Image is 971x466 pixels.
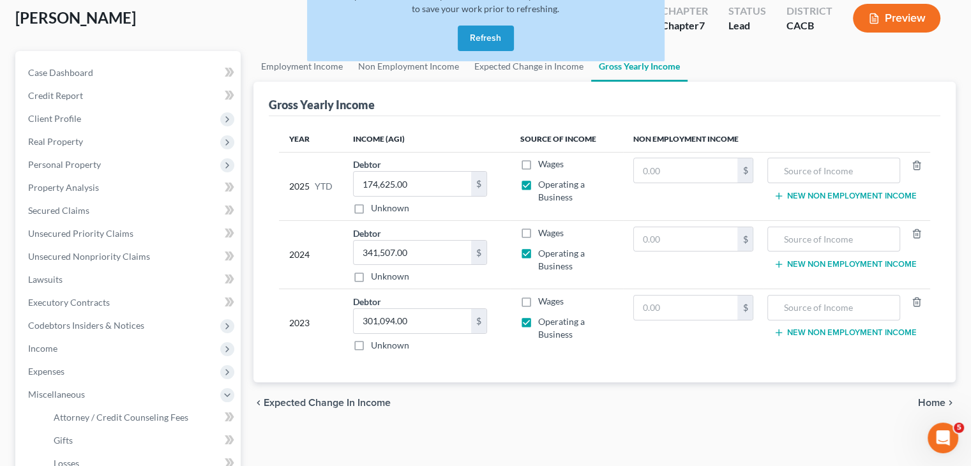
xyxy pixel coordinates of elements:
[774,327,916,338] button: New Non Employment Income
[634,227,738,252] input: 0.00
[853,4,940,33] button: Preview
[928,423,958,453] iframe: Intercom live chat
[354,241,471,265] input: 0.00
[28,136,83,147] span: Real Property
[54,435,73,446] span: Gifts
[28,205,89,216] span: Secured Claims
[954,423,964,433] span: 5
[269,97,375,112] div: Gross Yearly Income
[354,172,471,196] input: 0.00
[774,227,892,252] input: Source of Income
[471,309,486,333] div: $
[538,158,564,169] span: Wages
[253,51,350,82] a: Employment Income
[15,8,136,27] span: [PERSON_NAME]
[343,126,510,152] th: Income (AGI)
[28,90,83,101] span: Credit Report
[253,398,264,408] i: chevron_left
[315,180,333,193] span: YTD
[43,429,241,452] a: Gifts
[787,4,832,19] div: District
[28,67,93,78] span: Case Dashboard
[18,222,241,245] a: Unsecured Priority Claims
[945,398,956,408] i: chevron_right
[787,19,832,33] div: CACB
[538,296,564,306] span: Wages
[28,366,64,377] span: Expenses
[661,19,708,33] div: Chapter
[353,295,381,308] label: Debtor
[18,245,241,268] a: Unsecured Nonpriority Claims
[371,339,409,352] label: Unknown
[18,84,241,107] a: Credit Report
[774,259,916,269] button: New Non Employment Income
[28,274,63,285] span: Lawsuits
[28,389,85,400] span: Miscellaneous
[289,295,333,352] div: 2023
[371,202,409,214] label: Unknown
[471,241,486,265] div: $
[538,179,585,202] span: Operating a Business
[18,199,241,222] a: Secured Claims
[538,316,585,340] span: Operating a Business
[510,126,622,152] th: Source of Income
[774,191,916,201] button: New Non Employment Income
[634,158,738,183] input: 0.00
[538,227,564,238] span: Wages
[18,291,241,314] a: Executory Contracts
[279,126,343,152] th: Year
[737,158,753,183] div: $
[353,227,381,240] label: Debtor
[28,297,110,308] span: Executory Contracts
[18,61,241,84] a: Case Dashboard
[354,309,471,333] input: 0.00
[289,227,333,283] div: 2024
[458,26,514,51] button: Refresh
[18,268,241,291] a: Lawsuits
[737,227,753,252] div: $
[253,398,391,408] button: chevron_left Expected Change in Income
[371,270,409,283] label: Unknown
[289,158,333,214] div: 2025
[538,248,585,271] span: Operating a Business
[18,176,241,199] a: Property Analysis
[28,251,150,262] span: Unsecured Nonpriority Claims
[28,343,57,354] span: Income
[699,19,705,31] span: 7
[918,398,956,408] button: Home chevron_right
[471,172,486,196] div: $
[43,406,241,429] a: Attorney / Credit Counseling Fees
[28,182,99,193] span: Property Analysis
[264,398,391,408] span: Expected Change in Income
[634,296,738,320] input: 0.00
[918,398,945,408] span: Home
[28,320,144,331] span: Codebtors Insiders & Notices
[728,19,766,33] div: Lead
[737,296,753,320] div: $
[28,228,133,239] span: Unsecured Priority Claims
[54,412,188,423] span: Attorney / Credit Counseling Fees
[661,4,708,19] div: Chapter
[774,296,892,320] input: Source of Income
[353,158,381,171] label: Debtor
[623,126,930,152] th: Non Employment Income
[774,158,892,183] input: Source of Income
[28,159,101,170] span: Personal Property
[28,113,81,124] span: Client Profile
[728,4,766,19] div: Status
